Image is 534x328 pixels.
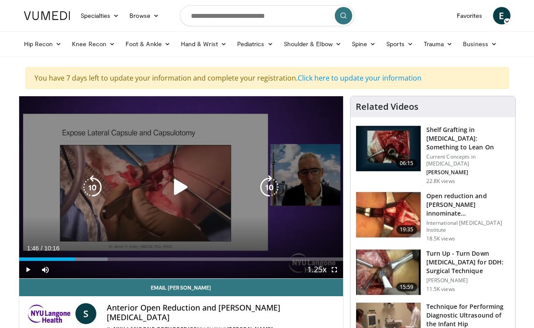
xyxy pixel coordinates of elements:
[426,125,510,152] h3: Shelf Grafting in [MEDICAL_DATA]: Something to Lean On
[426,235,455,242] p: 18.5K views
[426,220,510,233] p: International [MEDICAL_DATA] Institute
[124,7,164,24] a: Browse
[356,192,510,242] a: 19:35 Open reduction and [PERSON_NAME] innominate [MEDICAL_DATA] International [MEDICAL_DATA] Ins...
[27,245,39,252] span: 1:46
[418,35,458,53] a: Trauma
[356,125,510,185] a: 06:15 Shelf Grafting in [MEDICAL_DATA]: Something to Lean On Current Concepts in [MEDICAL_DATA] [...
[120,35,176,53] a: Foot & Ankle
[19,35,67,53] a: Hip Recon
[356,249,510,295] a: 15:59 Turn Up - Turn Down [MEDICAL_DATA] for DDH: Surgical Technique [PERSON_NAME] 11.5K views
[452,7,488,24] a: Favorites
[426,169,510,176] p: [PERSON_NAME]
[19,96,343,279] video-js: Video Player
[426,192,510,218] h3: Open reduction and [PERSON_NAME] innominate [MEDICAL_DATA]
[458,35,502,53] a: Business
[396,225,417,234] span: 19:35
[176,35,232,53] a: Hand & Wrist
[381,35,418,53] a: Sports
[298,73,422,83] a: Click here to update your information
[24,11,70,20] img: VuMedi Logo
[232,35,279,53] a: Pediatrics
[493,7,510,24] a: E
[279,35,347,53] a: Shoulder & Elbow
[426,153,510,167] p: Current Concepts in [MEDICAL_DATA]
[37,261,54,278] button: Mute
[356,101,418,112] h4: Related Videos
[356,192,421,237] img: UFuN5x2kP8YLDu1n4xMDoxOjA4MTsiGN.150x105_q85_crop-smart_upscale.jpg
[356,250,421,295] img: 323661_0000_1.png.150x105_q85_crop-smart_upscale.jpg
[19,257,343,261] div: Progress Bar
[107,303,336,322] h4: Anterior Open Reduction and [PERSON_NAME] [MEDICAL_DATA]
[67,35,120,53] a: Knee Recon
[41,245,43,252] span: /
[326,261,343,278] button: Fullscreen
[44,245,59,252] span: 10:16
[426,178,455,185] p: 22.8K views
[26,303,72,324] img: NYU Langone Orthopedics
[19,279,343,296] a: Email [PERSON_NAME]
[308,261,326,278] button: Playback Rate
[25,67,509,89] div: You have 7 days left to update your information and complete your registration.
[426,277,510,284] p: [PERSON_NAME]
[426,286,455,293] p: 11.5K views
[396,159,417,168] span: 06:15
[180,5,354,26] input: Search topics, interventions
[426,249,510,275] h3: Turn Up - Turn Down [MEDICAL_DATA] for DDH: Surgical Technique
[75,303,96,324] a: S
[356,126,421,171] img: 6a56c852-449d-4c3f-843a-e2e05107bc3e.150x105_q85_crop-smart_upscale.jpg
[75,7,125,24] a: Specialties
[347,35,381,53] a: Spine
[19,261,37,278] button: Play
[396,283,417,291] span: 15:59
